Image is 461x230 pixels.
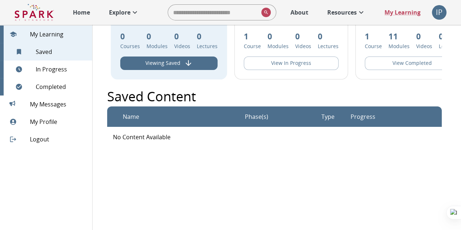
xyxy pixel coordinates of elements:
[439,42,460,50] p: Lectures
[4,130,92,148] div: Logout
[109,8,130,17] p: Explore
[36,82,86,91] span: Completed
[267,42,289,50] p: Modules
[365,56,460,70] button: View Completed
[120,30,140,42] p: 0
[258,5,271,20] button: search
[146,42,168,50] p: Modules
[36,47,86,56] span: Saved
[244,56,339,70] button: View In Progress
[36,65,86,74] span: In Progress
[105,4,143,20] a: Explore
[388,42,410,50] p: Modules
[365,42,382,50] p: Course
[174,30,190,42] p: 0
[30,30,86,39] span: My Learning
[113,133,436,141] p: No Content Available
[416,30,432,42] p: 0
[174,42,190,50] p: Videos
[321,112,334,121] p: Type
[290,8,308,17] p: About
[381,4,425,20] a: My Learning
[107,87,196,106] p: Saved Content
[73,8,90,17] p: Home
[4,113,92,130] div: My Profile
[123,112,139,121] p: Name
[365,30,382,42] p: 1
[439,30,460,42] p: 0
[327,8,357,17] p: Resources
[295,30,311,42] p: 0
[197,30,218,42] p: 0
[287,4,312,20] a: About
[351,112,375,121] p: Progress
[318,30,339,42] p: 0
[432,5,446,20] button: account of current user
[120,42,140,50] p: Courses
[69,4,94,20] a: Home
[432,5,446,20] div: IP
[295,42,311,50] p: Videos
[146,30,168,42] p: 0
[244,30,261,42] p: 1
[15,4,54,21] img: Logo of SPARK at Stanford
[384,8,421,17] p: My Learning
[4,95,92,113] div: My Messages
[318,42,339,50] p: Lectures
[30,117,86,126] span: My Profile
[324,4,369,20] a: Resources
[30,100,86,109] span: My Messages
[197,42,218,50] p: Lectures
[388,30,410,42] p: 11
[245,112,268,121] p: Phase(s)
[244,42,261,50] p: Course
[416,42,432,50] p: Videos
[267,30,289,42] p: 0
[30,135,86,144] span: Logout
[120,56,218,70] button: View Saved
